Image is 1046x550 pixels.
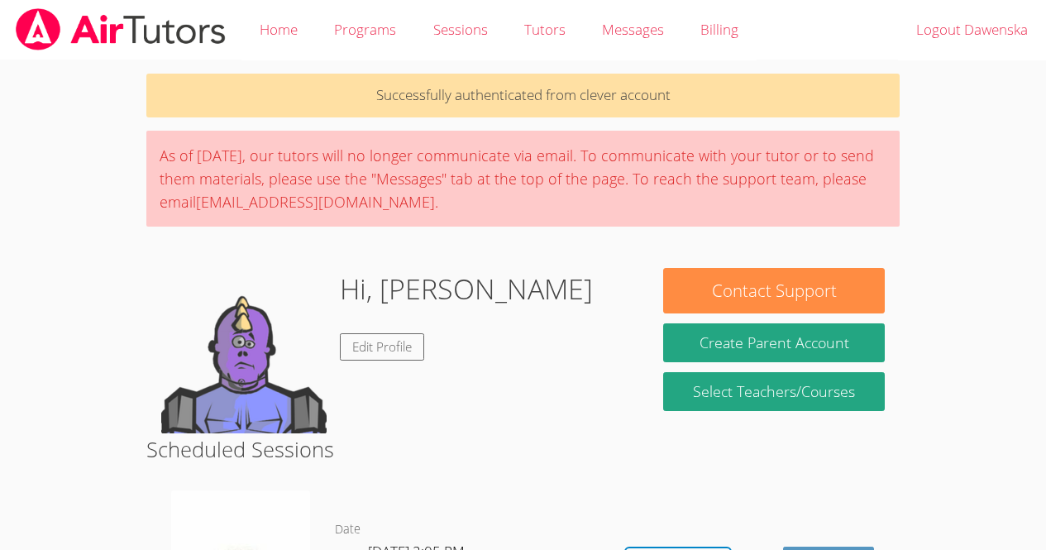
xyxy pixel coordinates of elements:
[146,74,900,117] p: Successfully authenticated from clever account
[146,131,900,227] div: As of [DATE], our tutors will no longer communicate via email. To communicate with your tutor or ...
[602,20,664,39] span: Messages
[14,8,227,50] img: airtutors_banner-c4298cdbf04f3fff15de1276eac7730deb9818008684d7c2e4769d2f7ddbe033.png
[663,268,884,313] button: Contact Support
[340,333,424,361] a: Edit Profile
[663,323,884,362] button: Create Parent Account
[663,372,884,411] a: Select Teachers/Courses
[340,268,593,310] h1: Hi, [PERSON_NAME]
[335,519,361,540] dt: Date
[161,268,327,433] img: default.png
[146,433,900,465] h2: Scheduled Sessions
